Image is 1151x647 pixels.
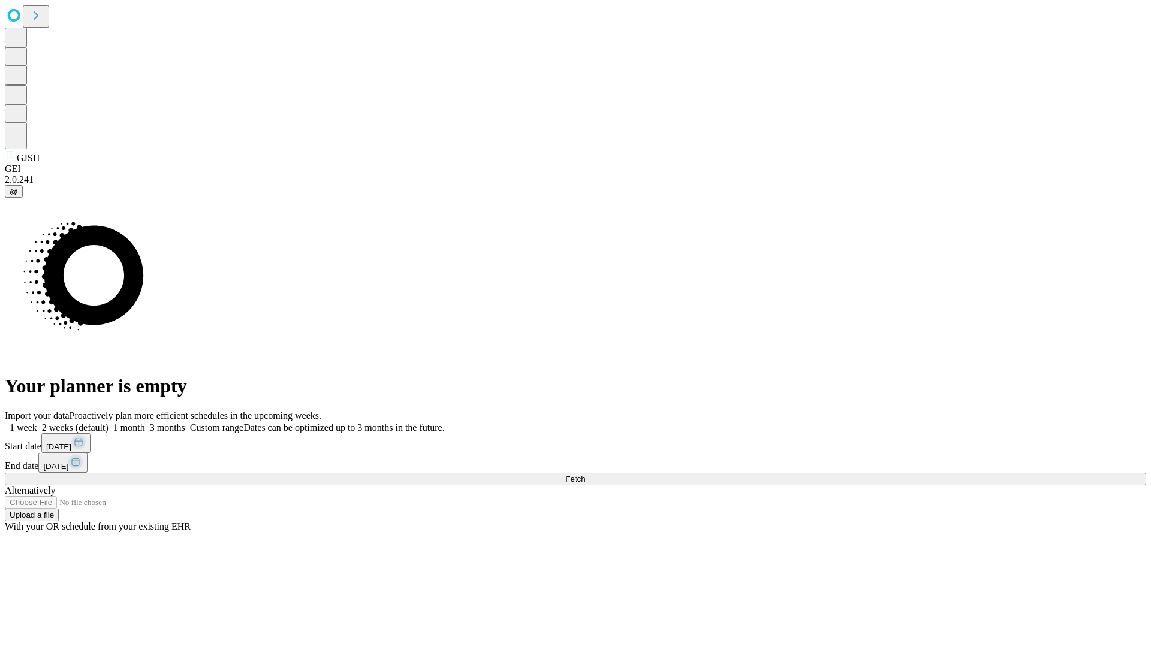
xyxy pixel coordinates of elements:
span: Import your data [5,410,70,421]
span: 1 month [113,422,145,433]
button: Fetch [5,473,1146,485]
span: 1 week [10,422,37,433]
span: [DATE] [46,442,71,451]
span: [DATE] [43,462,68,471]
span: Fetch [565,474,585,483]
span: 3 months [150,422,185,433]
span: GJSH [17,153,40,163]
span: 2 weeks (default) [42,422,109,433]
span: Custom range [190,422,243,433]
div: End date [5,453,1146,473]
div: GEI [5,164,1146,174]
span: Proactively plan more efficient schedules in the upcoming weeks. [70,410,321,421]
span: With your OR schedule from your existing EHR [5,521,191,531]
div: Start date [5,433,1146,453]
span: Alternatively [5,485,55,495]
button: [DATE] [38,453,88,473]
div: 2.0.241 [5,174,1146,185]
span: @ [10,187,18,196]
h1: Your planner is empty [5,375,1146,397]
span: Dates can be optimized up to 3 months in the future. [243,422,444,433]
button: [DATE] [41,433,91,453]
button: Upload a file [5,509,59,521]
button: @ [5,185,23,198]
